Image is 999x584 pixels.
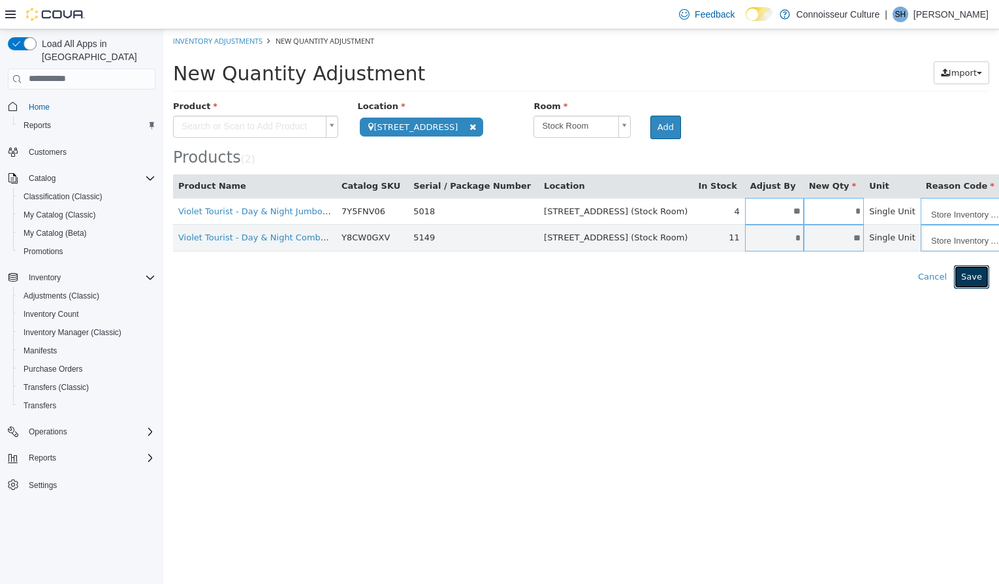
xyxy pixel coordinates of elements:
[370,72,404,82] span: Room
[24,144,155,160] span: Customers
[13,360,161,378] button: Purchase Orders
[112,7,211,16] span: New Quantity Adjustment
[37,37,155,63] span: Load All Apps in [GEOGRAPHIC_DATA]
[674,1,740,27] a: Feedback
[381,150,424,163] button: Location
[3,449,161,467] button: Reports
[173,169,245,195] td: 7Y5FNV06
[24,450,155,466] span: Reports
[770,32,826,56] button: Import
[24,270,155,285] span: Inventory
[173,195,245,222] td: Y8CW0GXV
[18,361,88,377] a: Purchase Orders
[18,225,92,241] a: My Catalog (Beta)
[785,39,814,48] span: Import
[18,207,101,223] a: My Catalog (Classic)
[746,7,773,21] input: Dark Mode
[381,203,524,213] span: [STREET_ADDRESS] (Stock Room)
[760,196,849,222] span: Store Inventory Audit
[18,207,155,223] span: My Catalog (Classic)
[195,72,242,82] span: Location
[13,378,161,397] button: Transfers (Classic)
[18,288,155,304] span: Adjustments (Classic)
[18,244,69,259] a: Promotions
[13,305,161,323] button: Inventory Count
[24,309,79,319] span: Inventory Count
[82,124,88,136] span: 2
[13,206,161,224] button: My Catalog (Classic)
[13,187,161,206] button: Classification (Classic)
[24,476,155,493] span: Settings
[18,380,155,395] span: Transfers (Classic)
[706,150,728,163] button: Unit
[13,397,161,415] button: Transfers
[18,306,155,322] span: Inventory Count
[29,102,50,112] span: Home
[24,170,61,186] button: Catalog
[18,244,155,259] span: Promotions
[3,142,161,161] button: Customers
[18,343,155,359] span: Manifests
[8,92,155,528] nav: Complex example
[24,99,55,115] a: Home
[3,423,161,441] button: Operations
[530,169,581,195] td: 4
[587,150,635,163] button: Adjust By
[18,189,108,204] a: Classification (Classic)
[24,450,61,466] button: Reports
[18,380,94,395] a: Transfers (Classic)
[760,170,866,195] a: Store Inventory Audit
[791,236,826,259] button: Save
[18,118,56,133] a: Reports
[381,177,524,187] span: [STREET_ADDRESS] (Stock Room)
[18,325,155,340] span: Inventory Manager (Classic)
[18,343,62,359] a: Manifests
[3,97,161,116] button: Home
[797,7,880,22] p: Connoisseur Culture
[3,268,161,287] button: Inventory
[18,189,155,204] span: Classification (Classic)
[895,7,906,22] span: SH
[178,150,240,163] button: Catalog SKU
[197,88,320,107] span: [STREET_ADDRESS]
[15,177,301,187] a: Violet Tourist - Day & Night Jumbo Pack Pre-Roll - Hybrid - 20x0.35g
[13,287,161,305] button: Adjustments (Classic)
[245,169,375,195] td: 5018
[370,86,467,108] a: Stock Room
[913,7,989,22] p: [PERSON_NAME]
[24,291,99,301] span: Adjustments (Classic)
[760,170,849,196] span: Store Inventory Audit
[24,144,72,160] a: Customers
[13,342,161,360] button: Manifests
[24,424,155,440] span: Operations
[24,120,51,131] span: Reports
[18,325,127,340] a: Inventory Manager (Classic)
[18,288,104,304] a: Adjustments (Classic)
[24,228,87,238] span: My Catalog (Beta)
[3,169,161,187] button: Catalog
[893,7,908,22] div: Shana Hardy
[26,8,85,21] img: Cova
[245,195,375,222] td: 5149
[15,203,304,213] a: Violet Tourist - Day & Night Combo Pack Pre-Roll - Hybrid - 10x0.35g
[371,87,449,107] span: Stock Room
[13,224,161,242] button: My Catalog (Beta)
[18,361,155,377] span: Purchase Orders
[763,152,831,161] span: Reason Code
[885,7,887,22] p: |
[24,346,57,356] span: Manifests
[24,210,96,220] span: My Catalog (Classic)
[10,33,262,56] span: New Quantity Adjustment
[29,480,57,491] span: Settings
[24,170,155,186] span: Catalog
[78,124,92,136] small: ( )
[18,398,155,414] span: Transfers
[13,242,161,261] button: Promotions
[24,382,89,393] span: Transfers (Classic)
[3,475,161,494] button: Settings
[29,173,55,184] span: Catalog
[24,99,155,115] span: Home
[15,150,86,163] button: Product Name
[24,478,62,493] a: Settings
[24,364,83,374] span: Purchase Orders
